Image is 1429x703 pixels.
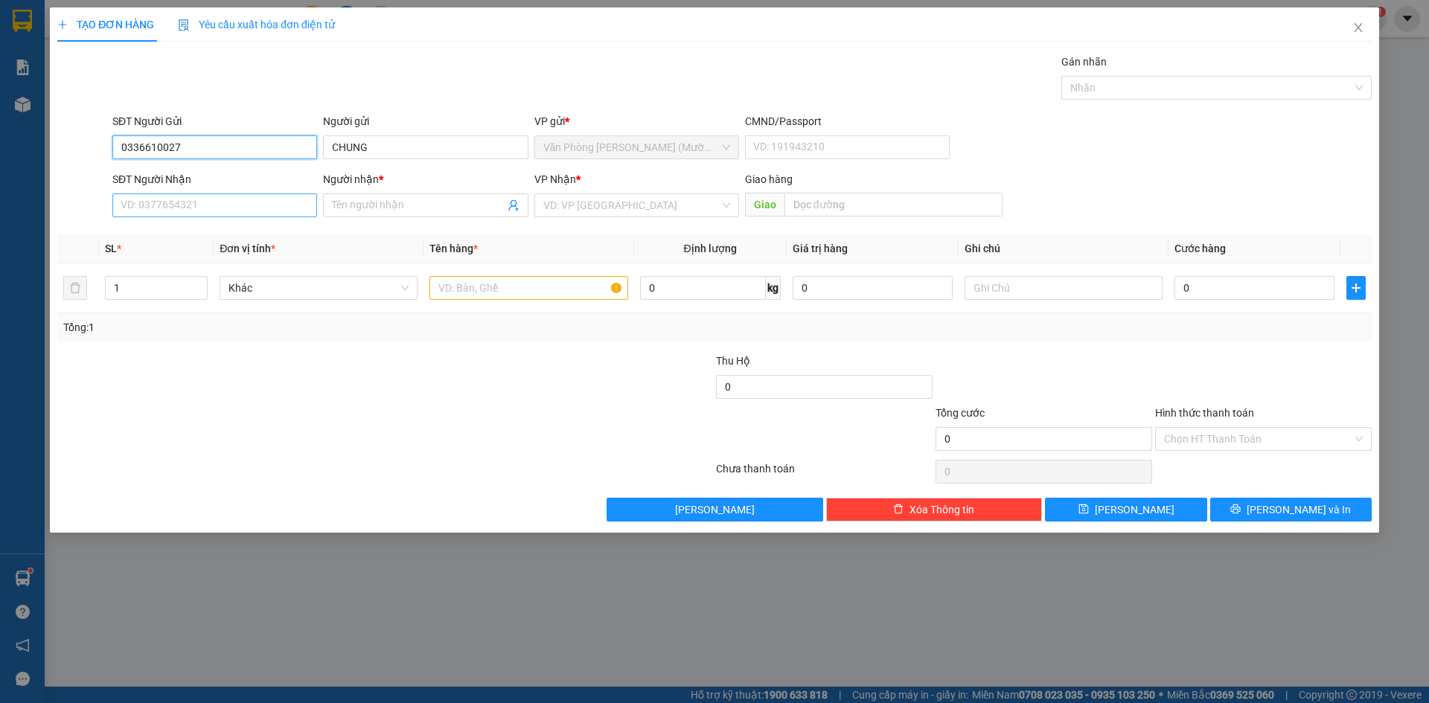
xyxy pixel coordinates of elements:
span: close [1352,22,1364,33]
span: user-add [508,199,520,211]
span: kg [766,276,781,300]
input: Dọc đường [784,193,1003,216]
input: VD: Bàn, Ghế [429,276,627,300]
span: delete [893,504,904,516]
button: [PERSON_NAME] [607,498,823,521]
button: deleteXóa Thông tin [826,498,1043,521]
span: Xóa Thông tin [909,501,974,518]
span: TẠO ĐƠN HÀNG [57,19,154,31]
input: 0 [793,276,953,300]
label: Gán nhãn [1061,56,1107,68]
span: Tên hàng [429,243,478,254]
span: Văn Phòng Trần Phú (Mường Thanh) [543,136,730,158]
span: plus [1347,282,1365,294]
div: Tổng: 1 [63,319,552,336]
span: Thu Hộ [716,355,750,367]
div: VP gửi [534,113,739,129]
button: plus [1346,276,1366,300]
button: delete [63,276,87,300]
button: save[PERSON_NAME] [1045,498,1206,521]
input: Ghi Chú [965,276,1163,300]
div: SĐT Người Gửi [112,113,317,129]
span: printer [1230,504,1241,516]
span: Khác [228,277,409,299]
span: [PERSON_NAME] [675,501,755,518]
span: Yêu cầu xuất hóa đơn điện tử [178,19,335,31]
button: Close [1337,7,1379,49]
span: save [1078,504,1089,516]
span: Đơn vị tính [220,243,275,254]
label: Hình thức thanh toán [1155,407,1254,419]
span: VP Nhận [534,173,576,185]
div: SĐT Người Nhận [112,171,317,187]
span: [PERSON_NAME] và In [1247,501,1351,518]
span: Định lượng [684,243,737,254]
div: Người gửi [323,113,528,129]
span: Tổng cước [936,407,985,419]
div: Chưa thanh toán [714,460,934,487]
span: Giá trị hàng [793,243,848,254]
button: printer[PERSON_NAME] và In [1210,498,1372,521]
span: Cước hàng [1174,243,1226,254]
span: Giao [745,193,784,216]
div: Người nhận [323,171,528,187]
span: SL [105,243,117,254]
img: icon [178,19,190,31]
span: Giao hàng [745,173,793,185]
div: CMND/Passport [745,113,950,129]
th: Ghi chú [959,234,1169,263]
span: [PERSON_NAME] [1095,501,1174,518]
span: plus [57,19,68,30]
